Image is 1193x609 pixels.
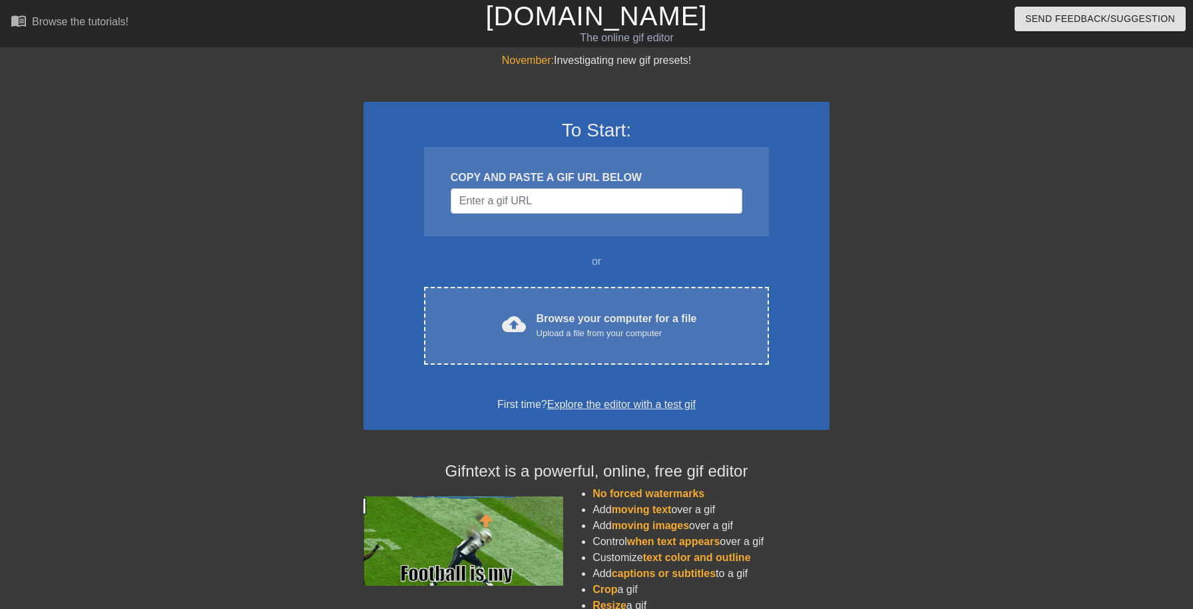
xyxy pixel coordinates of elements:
[404,30,849,46] div: The online gif editor
[643,552,751,563] span: text color and outline
[363,497,563,586] img: football_small.gif
[451,170,742,186] div: COPY AND PASTE A GIF URL BELOW
[537,311,697,340] div: Browse your computer for a file
[363,53,830,69] div: Investigating new gif presets!
[612,504,672,515] span: moving text
[485,1,707,31] a: [DOMAIN_NAME]
[593,488,704,499] span: No forced watermarks
[381,397,812,413] div: First time?
[593,518,830,534] li: Add over a gif
[593,502,830,518] li: Add over a gif
[381,119,812,142] h3: To Start:
[612,568,716,579] span: captions or subtitles
[11,13,27,29] span: menu_book
[593,584,617,595] span: Crop
[547,399,696,410] a: Explore the editor with a test gif
[32,16,128,27] div: Browse the tutorials!
[537,327,697,340] div: Upload a file from your computer
[398,254,795,270] div: or
[363,462,830,481] h4: Gifntext is a powerful, online, free gif editor
[11,13,128,33] a: Browse the tutorials!
[502,312,526,336] span: cloud_upload
[593,534,830,550] li: Control over a gif
[502,55,554,66] span: November:
[593,550,830,566] li: Customize
[612,520,689,531] span: moving images
[451,188,742,214] input: Username
[593,582,830,598] li: a gif
[627,536,720,547] span: when text appears
[593,566,830,582] li: Add to a gif
[1015,7,1186,31] button: Send Feedback/Suggestion
[1025,11,1175,27] span: Send Feedback/Suggestion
